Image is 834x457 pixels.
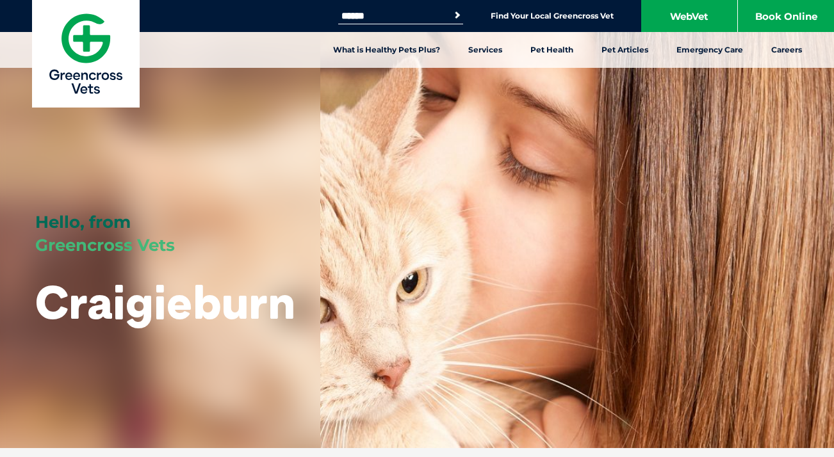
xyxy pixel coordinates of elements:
[454,32,516,68] a: Services
[587,32,662,68] a: Pet Articles
[35,212,131,232] span: Hello, from
[757,32,816,68] a: Careers
[35,235,175,255] span: Greencross Vets
[662,32,757,68] a: Emergency Care
[491,11,614,21] a: Find Your Local Greencross Vet
[35,277,295,327] h1: Craigieburn
[516,32,587,68] a: Pet Health
[319,32,454,68] a: What is Healthy Pets Plus?
[451,9,464,22] button: Search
